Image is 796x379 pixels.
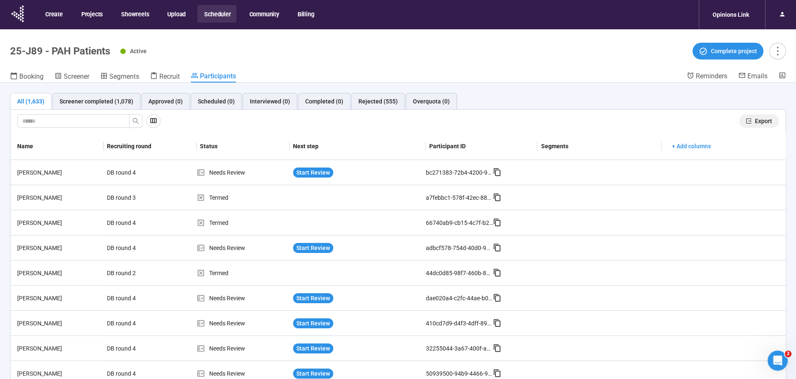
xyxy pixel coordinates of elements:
button: Start Review [293,318,333,328]
div: [PERSON_NAME] [14,168,104,177]
span: Start Review [296,344,330,353]
button: Community [242,5,285,23]
th: Recruiting round [104,133,197,160]
div: DB round 2 [104,265,166,281]
div: 50939500-94b9-4466-955a-393e77c06caf [426,369,493,378]
button: Start Review [293,293,333,303]
a: Booking [10,72,44,83]
div: Needs Review [197,243,290,253]
button: Complete project [692,43,763,59]
div: [PERSON_NAME] [14,268,104,278]
span: Emails [747,72,767,80]
div: Termed [197,218,290,227]
span: Start Review [296,243,330,253]
a: Segments [100,72,139,83]
a: Participants [191,72,236,83]
button: Upload [161,5,192,23]
div: 66740ab9-cb15-4c7f-b2e1-846535ba1e74 [426,218,493,227]
div: Needs Review [197,369,290,378]
th: Status [197,133,290,160]
button: Start Review [293,168,333,178]
div: [PERSON_NAME] [14,294,104,303]
div: [PERSON_NAME] [14,319,104,328]
div: [PERSON_NAME] [14,193,104,202]
button: Showreels [114,5,155,23]
th: Segments [537,133,661,160]
button: + Add columns [665,139,717,153]
a: Recruit [150,72,180,83]
div: [PERSON_NAME] [14,218,104,227]
button: more [769,43,786,59]
div: Termed [197,193,290,202]
h1: 25-J89 - PAH Patients [10,45,110,57]
div: Termed [197,268,290,278]
span: Screener [64,72,89,80]
th: Participant ID [426,133,537,160]
span: Reminders [696,72,727,80]
span: Start Review [296,369,330,378]
div: DB round 4 [104,165,166,180]
div: dae020a4-c2fc-44ae-b0a1-181ebfcbac65 [426,294,493,303]
span: + Add columns [672,142,710,151]
div: a7febbc1-578f-42ec-8811-f498e0336d53 [426,193,493,202]
a: Screener [54,72,89,83]
th: Next step [290,133,426,160]
span: Recruit [159,72,180,80]
th: Name [10,133,104,160]
div: Opinions Link [708,7,754,23]
button: Start Review [293,369,333,379]
div: Completed (0) [305,97,343,106]
button: Start Review [293,243,333,253]
span: 2 [785,351,791,357]
div: Needs Review [197,319,290,328]
a: Reminders [687,72,727,82]
span: Export [755,116,772,126]
div: 32255044-3a67-400f-adea-f5b4310a5c41 [426,344,493,353]
button: Billing [291,5,320,23]
div: Rejected (555) [358,97,398,106]
span: search [132,118,139,124]
span: Booking [19,72,44,80]
div: adbcf578-754d-40d0-9067-50f0456617c5 [426,243,493,253]
div: Approved (0) [148,97,183,106]
div: All (1,633) [17,97,44,106]
span: Complete project [711,46,757,56]
div: Screener completed (1,078) [60,97,133,106]
div: Needs Review [197,294,290,303]
div: Needs Review [197,168,290,177]
span: Active [130,48,147,54]
div: bc271383-72b4-4200-9f51-a3cfbb719036 [426,168,493,177]
div: 44dc0d85-98f7-460b-886f-0b063e7751e8 [426,268,493,278]
button: Projects [75,5,109,23]
div: DB round 4 [104,340,166,356]
div: DB round 4 [104,215,166,231]
div: Overquota (0) [413,97,450,106]
span: Segments [109,72,139,80]
button: search [129,114,143,128]
div: DB round 4 [104,290,166,306]
div: Needs Review [197,344,290,353]
div: DB round 3 [104,190,166,206]
button: exportExport [739,114,779,128]
span: Start Review [296,168,330,177]
span: Participants [200,72,236,80]
div: [PERSON_NAME] [14,369,104,378]
div: DB round 4 [104,240,166,256]
iframe: Intercom live chat [767,351,788,371]
button: Scheduler [197,5,236,23]
span: export [746,118,752,124]
button: Start Review [293,343,333,353]
div: [PERSON_NAME] [14,243,104,253]
span: Start Review [296,319,330,328]
div: Interviewed (0) [250,97,290,106]
div: [PERSON_NAME] [14,344,104,353]
div: 410cd7d9-d4f3-4dff-8932-b36b2594fe61 [426,319,493,328]
div: Scheduled (0) [198,97,235,106]
span: more [772,45,783,57]
span: Start Review [296,294,330,303]
a: Emails [738,72,767,82]
div: DB round 4 [104,315,166,331]
button: Create [39,5,69,23]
